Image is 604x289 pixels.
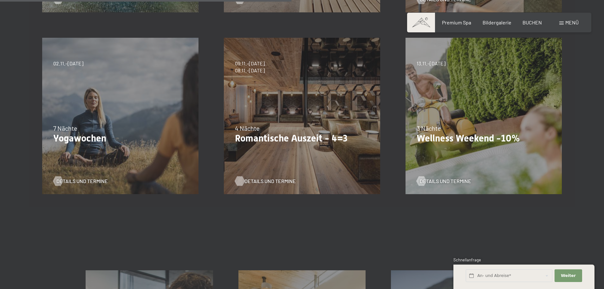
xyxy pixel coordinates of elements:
[417,124,441,132] span: 3 Nächte
[453,257,481,262] span: Schnellanfrage
[53,178,108,185] a: Details und Termine
[417,60,445,67] span: 13.11.–[DATE]
[565,19,579,25] span: Menü
[53,133,187,144] p: Yogawochen
[235,133,369,144] p: Romantische Auszeit - 4=3
[235,124,260,132] span: 4 Nächte
[53,60,83,67] span: 02.11.–[DATE]
[417,133,551,144] p: Wellness Weekend -10%
[442,19,471,25] a: Premium Spa
[555,269,582,282] button: Weiter
[483,19,511,25] a: Bildergalerie
[420,178,471,185] span: Details und Termine
[235,178,289,185] a: Details und Termine
[523,19,542,25] a: BUCHEN
[53,124,77,132] span: 7 Nächte
[244,178,296,185] span: Details und Termine
[235,60,265,67] span: 09.11.–[DATE]
[235,67,265,74] span: 08.11.–[DATE]
[56,178,108,185] span: Details und Termine
[561,273,576,279] span: Weiter
[417,178,471,185] a: Details und Termine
